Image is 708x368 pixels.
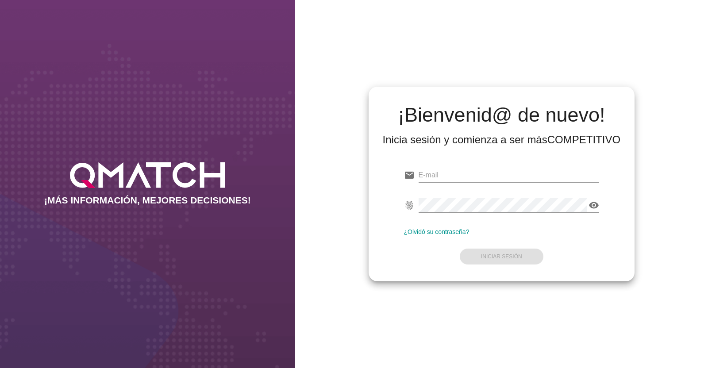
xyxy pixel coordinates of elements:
i: email [404,170,415,180]
strong: COMPETITIVO [547,134,620,146]
a: ¿Olvidó su contraseña? [404,228,469,235]
i: visibility [589,200,599,211]
h2: ¡MÁS INFORMACIÓN, MEJORES DECISIONES! [44,195,251,206]
div: Inicia sesión y comienza a ser más [383,133,621,147]
i: fingerprint [404,200,415,211]
h2: ¡Bienvenid@ de nuevo! [383,104,621,126]
input: E-mail [419,168,600,182]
